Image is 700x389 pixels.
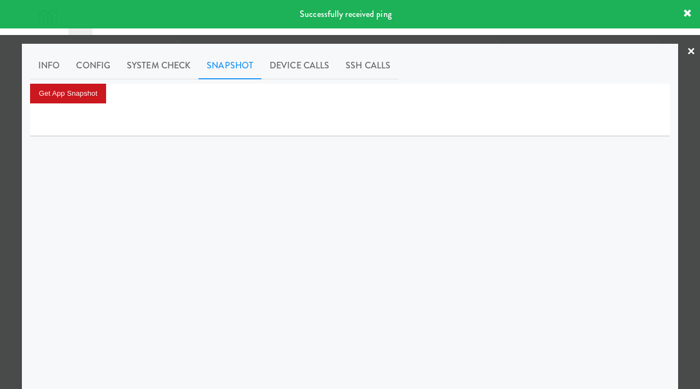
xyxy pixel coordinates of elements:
a: Snapshot [199,52,261,79]
button: Get App Snapshot [30,84,106,103]
a: × [687,35,696,69]
a: SSH Calls [337,52,399,79]
a: Info [30,52,68,79]
a: Device Calls [261,52,337,79]
a: Config [68,52,119,79]
a: System Check [119,52,199,79]
span: Successfully received ping [300,8,392,20]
